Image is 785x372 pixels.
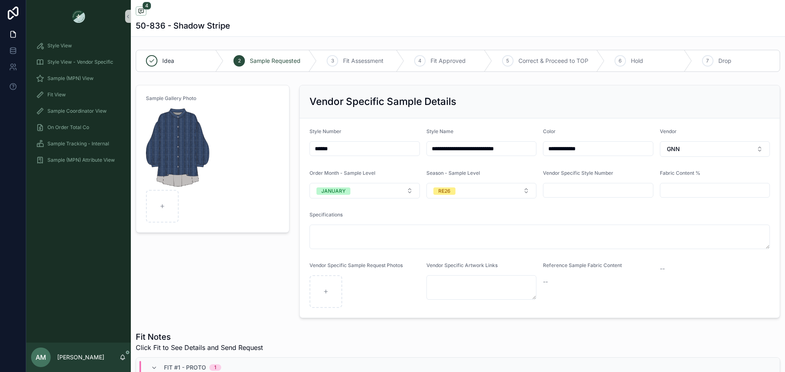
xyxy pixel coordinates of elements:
span: Season - Sample Level [426,170,480,176]
span: GNN [667,145,680,153]
span: Sample Requested [250,57,301,65]
button: Select Button [310,183,420,198]
span: 5 [506,58,509,64]
p: [PERSON_NAME] [57,353,104,361]
span: Specifications [310,212,343,218]
button: Select Button [426,183,537,198]
a: Fit View [31,87,126,102]
span: 6 [619,58,621,64]
span: Fit Assessment [343,57,384,65]
span: Click Fit to See Details and Send Request [136,343,263,352]
img: App logo [72,10,85,23]
span: On Order Total Co [47,124,89,131]
div: 1 [214,364,216,371]
span: 4 [418,58,422,64]
span: Vendor Specific Sample Request Photos [310,262,403,268]
img: image.png [146,108,209,187]
span: Hold [631,57,643,65]
div: RE26 [438,187,451,195]
span: 2 [238,58,241,64]
div: scrollable content [26,33,131,178]
span: Order Month - Sample Level [310,170,375,176]
span: Sample Tracking - Internal [47,140,109,147]
span: Fit View [47,91,66,98]
span: Color [543,128,556,134]
a: Sample Tracking - Internal [31,136,126,151]
a: Style View [31,38,126,53]
span: Reference Sample Fabric Content [543,262,622,268]
span: 7 [706,58,709,64]
div: JANUARY [321,187,345,195]
button: Select Button [660,141,770,157]
span: Sample Coordinator View [47,108,107,114]
span: 4 [142,2,151,10]
span: Fabric Content % [660,170,700,176]
span: Idea [162,57,174,65]
span: -- [660,265,665,273]
span: Vendor Specific Style Number [543,170,613,176]
span: Sample Gallery Photo [146,95,196,101]
span: Correct & Proceed to TOP [518,57,588,65]
span: 3 [331,58,334,64]
a: Style View - Vendor Specific [31,55,126,69]
span: Sample (MPN) View [47,75,94,82]
a: Sample Coordinator View [31,104,126,118]
span: Drop [718,57,731,65]
h2: Vendor Specific Sample Details [310,95,456,108]
span: AM [36,352,46,362]
h1: Fit Notes [136,331,263,343]
span: -- [543,278,548,286]
button: 4 [136,7,146,17]
span: Style Number [310,128,341,134]
span: Sample (MPN) Attribute View [47,157,115,163]
span: Vendor [660,128,677,134]
span: Style View - Vendor Specific [47,59,113,65]
span: Vendor Specific Artwork Links [426,262,498,268]
a: Sample (MPN) View [31,71,126,86]
span: Fit #1 - Proto [164,363,206,372]
h1: 50-836 - Shadow Stripe [136,20,230,31]
span: Fit Approved [431,57,466,65]
span: Style Name [426,128,453,134]
a: Sample (MPN) Attribute View [31,153,126,167]
a: On Order Total Co [31,120,126,135]
span: Style View [47,42,72,49]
